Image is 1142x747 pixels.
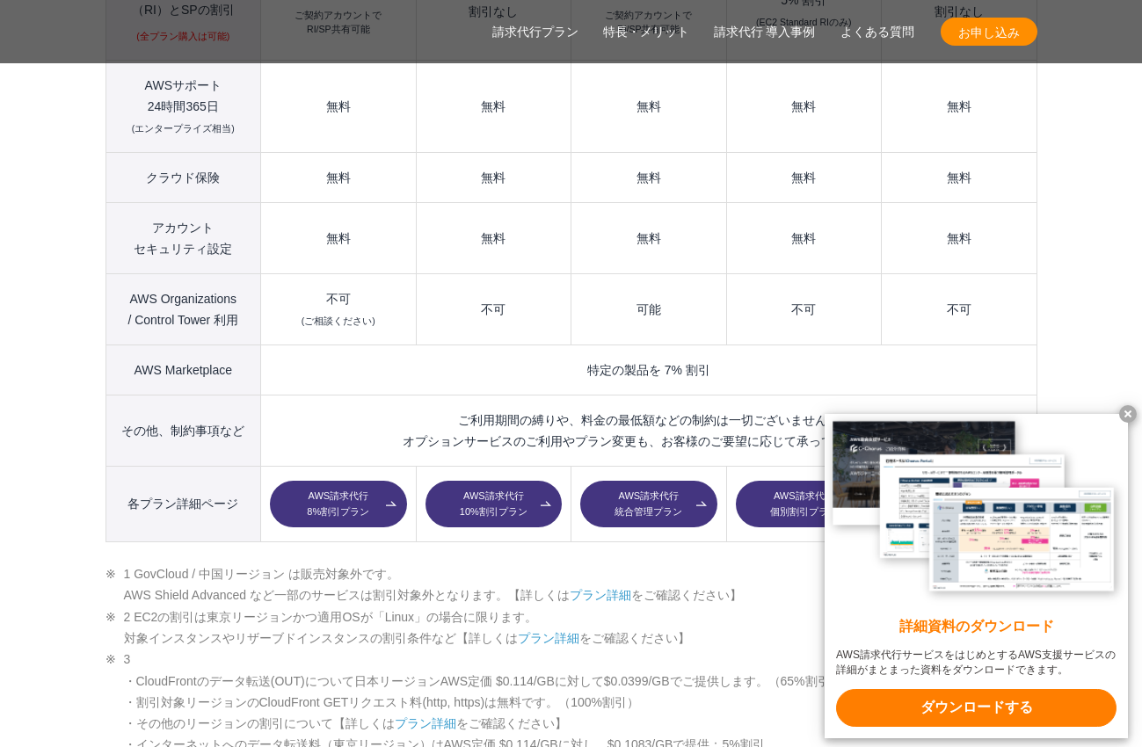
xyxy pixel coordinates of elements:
[270,481,406,528] a: AWS請求代行8%割引プラン
[395,716,456,730] a: プラン詳細
[105,344,261,395] th: AWS Marketplace
[261,202,416,273] td: 無料
[571,202,726,273] td: 無料
[416,152,571,202] td: 無料
[882,273,1037,344] td: 不可
[416,273,571,344] td: 不可
[416,202,571,273] td: 無料
[726,202,881,273] td: 無料
[580,481,716,528] a: AWS請求代行統合管理プラン
[105,606,1037,649] li: 2 EC2の割引は東京リージョンかつ適用OSが「Linux」の場合に限ります。 対象インスタンスやリザーブドインスタンスの割引条件など【詳しくは をご確認ください】
[941,23,1037,41] span: お申し込み
[105,563,1037,606] li: 1 GovCloud / 中国リージョン は販売対象外です。 AWS Shield Advanced など一部のサービスは割引対象外となります。【詳しくは をご確認ください】
[105,152,261,202] th: クラウド保険
[295,9,382,37] small: ご契約アカウントで RI/SP共有可能
[571,60,726,152] td: 無料
[570,588,631,602] a: プラン詳細
[105,273,261,344] th: AWS Organizations / Control Tower 利用
[261,395,1037,466] td: ご利用期間の縛りや、料金の最低額などの制約は一切ございません。 オプションサービスのご利用やプラン変更も、お客様のご要望に応じて承っております。
[726,60,881,152] td: 無料
[105,395,261,466] th: その他、制約事項など
[492,23,578,41] a: 請求代行プラン
[416,60,571,152] td: 無料
[571,152,726,202] td: 無料
[882,60,1037,152] td: 無料
[261,152,416,202] td: 無料
[836,648,1117,678] x-t: AWS請求代行サービスをはじめとするAWS支援サービスの詳細がまとまった資料をダウンロードできます。
[261,273,416,344] td: 不可
[261,60,416,152] td: 無料
[756,16,851,30] small: (EC2 Standard RIのみ)
[105,60,261,152] th: AWSサポート 24時間365日
[571,273,726,344] td: 可能
[840,23,914,41] a: よくある質問
[603,23,689,41] a: 特長・メリット
[941,18,1037,46] a: お申し込み
[836,617,1117,637] x-t: 詳細資料のダウンロード
[105,202,261,273] th: アカウント セキュリティ設定
[726,273,881,344] td: 不可
[261,344,1037,395] td: 特定の製品を 7% 割引
[736,481,872,528] a: AWS請求代行個別割引プラン
[518,631,579,645] a: プラン詳細
[105,466,261,542] th: 各プラン詳細ページ
[882,202,1037,273] td: 無料
[726,152,881,202] td: 無料
[302,315,375,326] small: (ご相談ください)
[605,9,692,37] small: ご契約アカウントで RI/SP共有可能
[136,30,229,44] small: (全プラン購入は可能)
[132,123,235,134] small: (エンタープライズ相当)
[426,481,562,528] a: AWS請求代行10%割引プラン
[825,414,1128,738] a: 詳細資料のダウンロード AWS請求代行サービスをはじめとするAWS支援サービスの詳細がまとまった資料をダウンロードできます。 ダウンロードする
[714,23,816,41] a: 請求代行 導入事例
[836,689,1117,727] x-t: ダウンロードする
[882,152,1037,202] td: 無料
